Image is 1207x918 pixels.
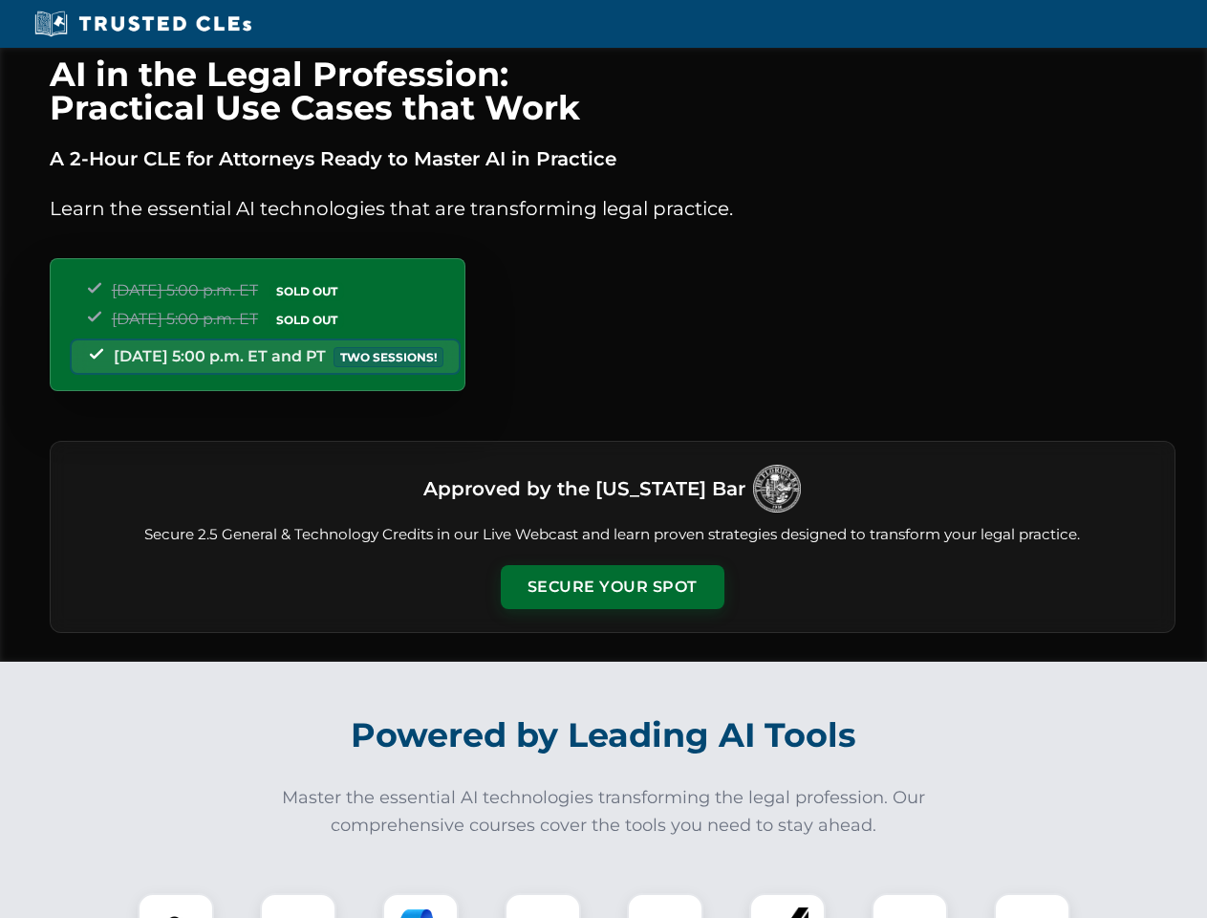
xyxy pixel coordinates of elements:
p: Secure 2.5 General & Technology Credits in our Live Webcast and learn proven strategies designed ... [74,524,1152,546]
span: SOLD OUT [269,281,344,301]
span: SOLD OUT [269,310,344,330]
img: Logo [753,465,801,513]
p: Learn the essential AI technologies that are transforming legal practice. [50,193,1175,224]
button: Secure Your Spot [501,565,724,609]
h1: AI in the Legal Profession: Practical Use Cases that Work [50,57,1175,124]
p: A 2-Hour CLE for Attorneys Ready to Master AI in Practice [50,143,1175,174]
h3: Approved by the [US_STATE] Bar [423,471,745,506]
h2: Powered by Leading AI Tools [75,702,1133,769]
img: Trusted CLEs [29,10,257,38]
span: [DATE] 5:00 p.m. ET [112,310,258,328]
p: Master the essential AI technologies transforming the legal profession. Our comprehensive courses... [269,784,938,840]
span: [DATE] 5:00 p.m. ET [112,281,258,299]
